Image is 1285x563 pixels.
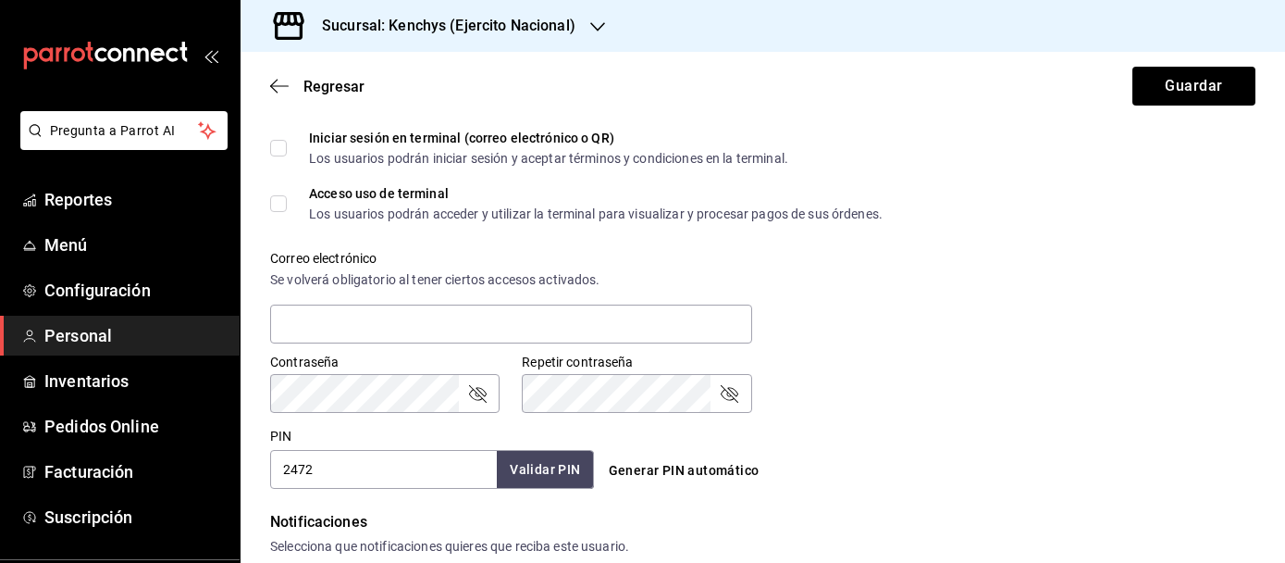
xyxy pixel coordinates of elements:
div: Notificaciones [270,511,1255,533]
span: Facturación [44,459,225,484]
button: Guardar [1132,67,1255,106]
label: Repetir contraseña [522,356,751,369]
button: Validar PIN [497,451,593,489]
button: passwordField [718,382,740,405]
span: Reportes [44,187,225,212]
span: Pedidos Online [44,414,225,439]
label: Contraseña [270,356,500,369]
button: Regresar [270,78,364,95]
button: Pregunta a Parrot AI [20,111,228,150]
label: PIN [270,430,291,443]
span: Regresar [303,78,364,95]
div: Selecciona que notificaciones quieres que reciba este usuario. [270,537,1255,557]
span: Inventarios [44,369,225,394]
h3: Sucursal: Kenchys (Ejercito Nacional) [307,15,575,37]
input: 3 a 6 dígitos [270,450,497,489]
div: Los usuarios podrán acceder y utilizar la terminal para visualizar y procesar pagos de sus órdenes. [309,207,883,220]
span: Pregunta a Parrot AI [50,121,199,141]
button: Generar PIN automático [601,454,767,488]
button: open_drawer_menu [204,48,218,63]
div: Se volverá obligatorio al tener ciertos accesos activados. [270,270,752,290]
span: Configuración [44,278,225,303]
span: Personal [44,323,225,348]
span: Suscripción [44,505,225,530]
a: Pregunta a Parrot AI [13,134,228,154]
button: passwordField [466,382,488,405]
div: Iniciar sesión en terminal (correo electrónico o QR) [309,131,788,144]
label: Correo electrónico [270,252,752,265]
span: Menú [44,232,225,257]
div: Acceso uso de terminal [309,187,883,200]
div: Los usuarios podrán iniciar sesión y aceptar términos y condiciones en la terminal. [309,152,788,165]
